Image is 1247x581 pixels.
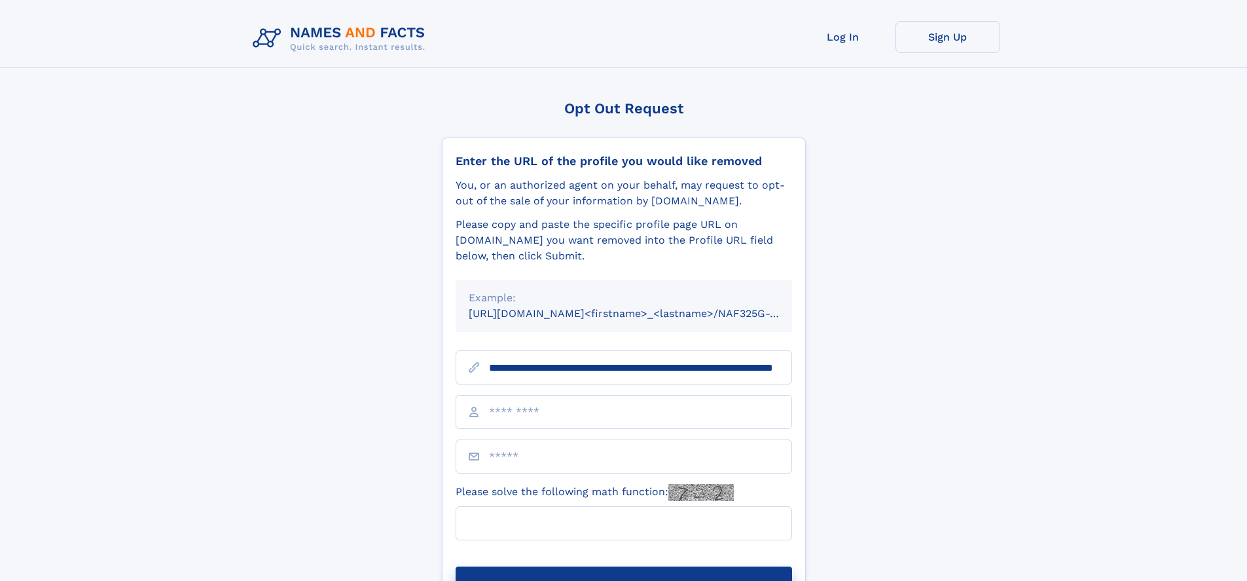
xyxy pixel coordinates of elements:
img: Logo Names and Facts [247,21,436,56]
div: You, or an authorized agent on your behalf, may request to opt-out of the sale of your informatio... [456,178,792,209]
div: Opt Out Request [442,100,806,117]
label: Please solve the following math function: [456,484,734,501]
a: Sign Up [895,21,1000,53]
small: [URL][DOMAIN_NAME]<firstname>_<lastname>/NAF325G-xxxxxxxx [469,307,817,320]
div: Please copy and paste the specific profile page URL on [DOMAIN_NAME] you want removed into the Pr... [456,217,792,264]
div: Example: [469,290,779,306]
a: Log In [791,21,895,53]
div: Enter the URL of the profile you would like removed [456,154,792,168]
